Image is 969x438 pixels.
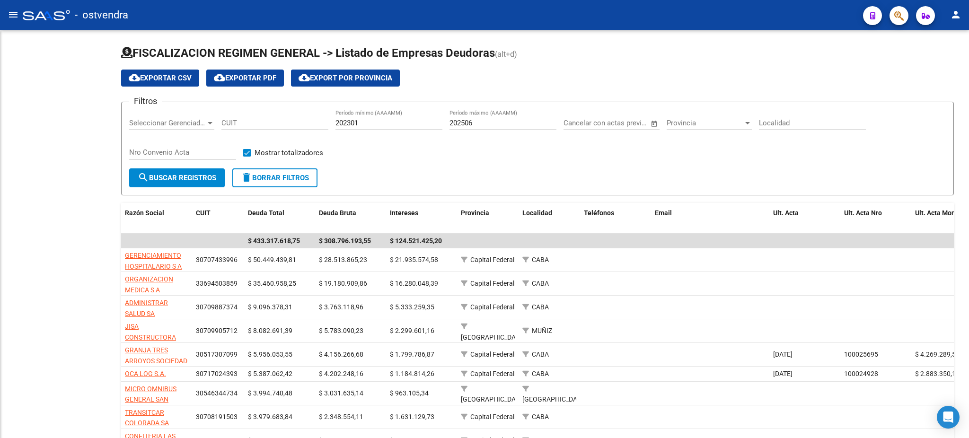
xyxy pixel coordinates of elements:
span: $ 1.184.814,26 [390,370,434,377]
span: $ 8.082.691,39 [248,327,292,334]
datatable-header-cell: Deuda Bruta [315,203,386,234]
span: $ 9.096.378,31 [248,303,292,311]
h3: Filtros [129,95,162,108]
span: Mostrar totalizadores [255,147,323,158]
span: 30709887374 [196,303,238,311]
mat-icon: menu [8,9,19,20]
datatable-header-cell: Localidad [519,203,580,234]
span: GERENCIAMIENTO HOSPITALARIO S A [125,252,182,270]
span: FISCALIZACION REGIMEN GENERAL -> Listado de Empresas Deudoras [121,46,495,60]
span: Capital Federal [470,280,514,287]
span: $ 3.031.635,14 [319,389,363,397]
button: Export por Provincia [291,70,400,87]
span: Ult. Acta Nro [844,209,882,217]
span: 30546344734 [196,389,238,397]
span: $ 3.994.740,48 [248,389,292,397]
span: $ 1.799.786,87 [390,350,434,358]
span: [DATE] [773,350,793,358]
span: Capital Federal [470,350,514,358]
span: ORGANIZACION MEDICA S A [125,275,173,294]
span: 33694503859 [196,280,238,287]
datatable-header-cell: CUIT [192,203,244,234]
span: GRANJA TRES ARROYOS SOCIEDAD ANONIMA COMERCIAL AGROPECUARIA FIN E INDUSTRIAL [125,346,187,408]
span: Provincia [461,209,489,217]
datatable-header-cell: Email [651,203,769,234]
span: $ 308.796.193,55 [319,237,371,245]
span: Exportar CSV [129,74,192,82]
mat-icon: search [138,172,149,183]
span: CABA [532,370,549,377]
span: $ 3.979.683,84 [248,413,292,420]
datatable-header-cell: Ult. Acta [769,203,840,234]
span: 30517307099 [196,350,238,358]
span: JISA CONSTRUCTORA EMPRENDIMIENTOS INMOBILIARIOS SRL [125,323,186,362]
datatable-header-cell: Ult. Acta Nro [840,203,911,234]
span: $ 5.783.090,23 [319,327,363,334]
span: 100025695 [844,350,878,358]
span: Exportar PDF [214,74,276,82]
mat-icon: person [950,9,961,20]
span: $ 2.883.350,17 [915,370,960,377]
span: CABA [532,303,549,311]
span: Export por Provincia [299,74,392,82]
span: Ult. Acta Monto [915,209,961,217]
span: $ 124.521.425,20 [390,237,442,245]
span: Capital Federal [470,303,514,311]
span: $ 2.348.554,11 [319,413,363,420]
span: $ 19.180.909,86 [319,280,367,287]
span: Razón Social [125,209,164,217]
span: [GEOGRAPHIC_DATA] [461,333,525,341]
span: Deuda Bruta [319,209,356,217]
span: ADMINISTRAR SALUD SA [125,299,168,317]
span: $ 1.631.129,73 [390,413,434,420]
datatable-header-cell: Teléfonos [580,203,651,234]
mat-icon: cloud_download [129,72,140,83]
button: Buscar Registros [129,168,225,187]
span: CABA [532,350,549,358]
span: Seleccionar Gerenciador [129,119,206,127]
span: $ 5.956.053,55 [248,350,292,358]
datatable-header-cell: Deuda Total [244,203,315,234]
span: Buscar Registros [138,174,216,182]
span: Deuda Total [248,209,284,217]
button: Borrar Filtros [232,168,317,187]
span: 30709905712 [196,327,238,334]
span: TRANSITCAR COLORADA SA [125,409,169,427]
button: Exportar CSV [121,70,199,87]
span: $ 4.202.248,16 [319,370,363,377]
span: 100024928 [844,370,878,377]
span: MICRO OMNIBUS GENERAL SAN MARTIN S A C [125,385,176,414]
datatable-header-cell: Intereses [386,203,457,234]
span: $ 50.449.439,81 [248,256,296,263]
button: Open calendar [649,118,660,129]
span: Email [655,209,672,217]
mat-icon: cloud_download [299,72,310,83]
span: 30717024393 [196,370,238,377]
span: - ostvendra [75,5,128,26]
span: CUIT [196,209,211,217]
span: 30708191503 [196,413,238,420]
span: CABA [532,413,549,420]
span: CABA [532,280,549,287]
span: $ 4.156.266,68 [319,350,363,358]
span: OCA LOG S.A. [125,370,166,377]
span: 30707433996 [196,256,238,263]
span: Localidad [522,209,552,217]
span: [GEOGRAPHIC_DATA] [522,395,586,403]
span: MUÑIZ [532,327,552,334]
datatable-header-cell: Provincia [457,203,519,234]
span: (alt+d) [495,50,517,59]
span: Capital Federal [470,256,514,263]
span: $ 35.460.958,25 [248,280,296,287]
span: $ 963.105,34 [390,389,429,397]
span: $ 5.333.259,35 [390,303,434,311]
span: Capital Federal [470,413,514,420]
div: Open Intercom Messenger [937,406,960,429]
span: $ 3.763.118,96 [319,303,363,311]
span: $ 28.513.865,23 [319,256,367,263]
span: $ 21.935.574,58 [390,256,438,263]
span: $ 2.299.601,16 [390,327,434,334]
mat-icon: delete [241,172,252,183]
span: [GEOGRAPHIC_DATA] [461,395,525,403]
span: Teléfonos [584,209,614,217]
